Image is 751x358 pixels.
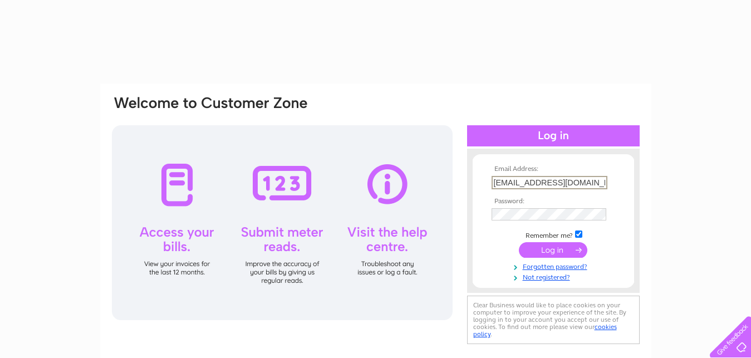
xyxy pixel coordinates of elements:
[489,165,618,173] th: Email Address:
[519,242,587,258] input: Submit
[492,271,618,282] a: Not registered?
[467,296,640,344] div: Clear Business would like to place cookies on your computer to improve your experience of the sit...
[473,323,617,338] a: cookies policy
[489,229,618,240] td: Remember me?
[492,261,618,271] a: Forgotten password?
[489,198,618,205] th: Password:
